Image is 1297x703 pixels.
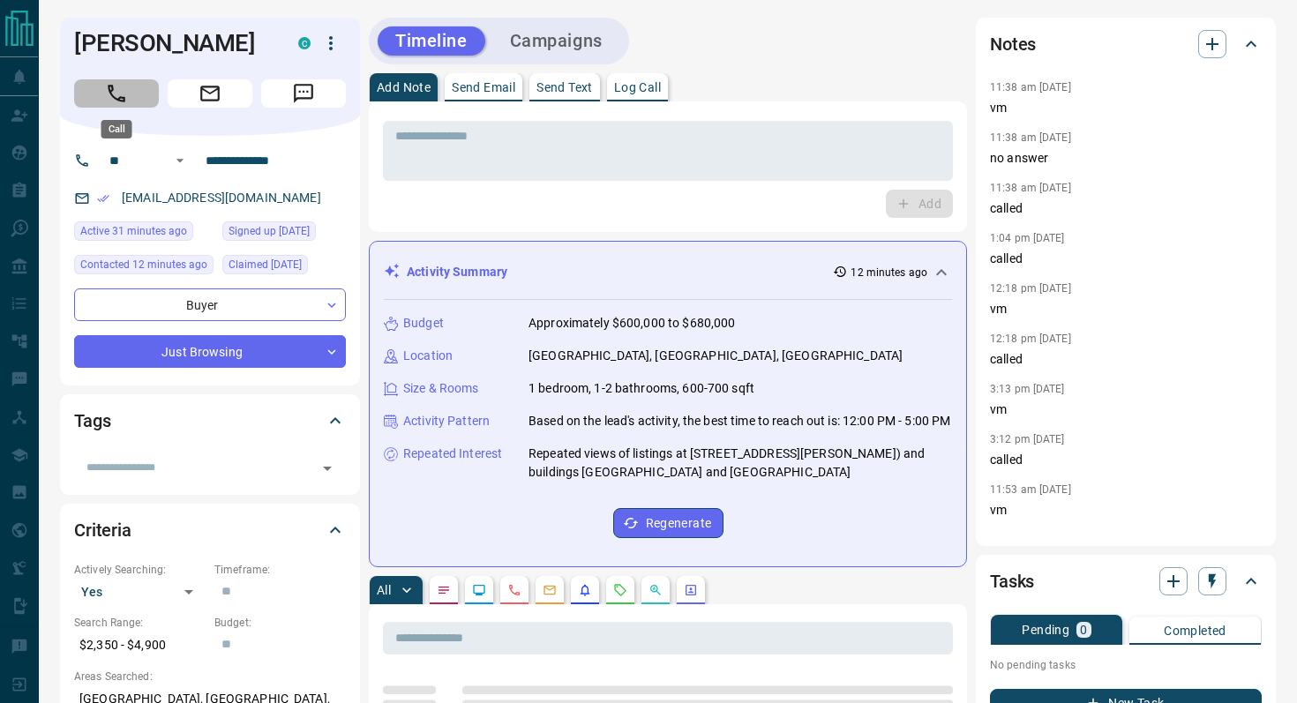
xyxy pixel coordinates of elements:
[74,79,159,108] span: Call
[990,652,1262,678] p: No pending tasks
[74,562,206,578] p: Actively Searching:
[990,250,1262,268] p: called
[168,79,252,108] span: Email
[990,232,1065,244] p: 1:04 pm [DATE]
[507,583,521,597] svg: Calls
[101,120,132,138] div: Call
[529,314,735,333] p: Approximately $600,000 to $680,000
[74,669,346,684] p: Areas Searched:
[378,26,485,56] button: Timeline
[529,412,950,430] p: Based on the lead's activity, the best time to reach out is: 12:00 PM - 5:00 PM
[74,631,206,660] p: $2,350 - $4,900
[990,534,1071,546] p: 11:53 am [DATE]
[403,445,502,463] p: Repeated Interest
[472,583,486,597] svg: Lead Browsing Activity
[1022,624,1069,636] p: Pending
[990,30,1036,58] h2: Notes
[80,222,187,240] span: Active 31 minutes ago
[536,81,593,93] p: Send Text
[377,81,431,93] p: Add Note
[222,255,346,280] div: Wed Sep 07 2022
[990,149,1262,168] p: no answer
[403,379,479,398] p: Size & Rooms
[990,81,1071,93] p: 11:38 am [DATE]
[74,400,346,442] div: Tags
[990,23,1262,65] div: Notes
[97,192,109,205] svg: Email Verified
[990,483,1071,496] p: 11:53 am [DATE]
[229,256,302,273] span: Claimed [DATE]
[990,131,1071,144] p: 11:38 am [DATE]
[1080,624,1087,636] p: 0
[990,451,1262,469] p: called
[214,562,346,578] p: Timeframe:
[851,265,927,280] p: 12 minutes ago
[990,182,1071,194] p: 11:38 am [DATE]
[403,412,490,430] p: Activity Pattern
[1164,624,1226,637] p: Completed
[578,583,592,597] svg: Listing Alerts
[403,347,453,365] p: Location
[990,567,1034,595] h2: Tasks
[990,433,1065,445] p: 3:12 pm [DATE]
[169,150,191,171] button: Open
[990,560,1262,602] div: Tasks
[613,508,723,538] button: Regenerate
[74,615,206,631] p: Search Range:
[377,584,391,596] p: All
[990,383,1065,395] p: 3:13 pm [DATE]
[74,288,346,321] div: Buyer
[990,501,1262,520] p: vm
[452,81,515,93] p: Send Email
[990,99,1262,117] p: vm
[529,379,754,398] p: 1 bedroom, 1-2 bathrooms, 600-700 sqft
[403,314,444,333] p: Budget
[74,335,346,368] div: Just Browsing
[74,255,214,280] div: Wed Oct 15 2025
[990,199,1262,218] p: called
[990,400,1262,419] p: vm
[74,407,110,435] h2: Tags
[492,26,620,56] button: Campaigns
[74,509,346,551] div: Criteria
[648,583,663,597] svg: Opportunities
[684,583,698,597] svg: Agent Actions
[407,263,507,281] p: Activity Summary
[229,222,310,240] span: Signed up [DATE]
[529,347,903,365] p: [GEOGRAPHIC_DATA], [GEOGRAPHIC_DATA], [GEOGRAPHIC_DATA]
[315,456,340,481] button: Open
[214,615,346,631] p: Budget:
[74,221,214,246] div: Wed Oct 15 2025
[222,221,346,246] div: Wed Sep 07 2022
[298,37,311,49] div: condos.ca
[613,583,627,597] svg: Requests
[614,81,661,93] p: Log Call
[261,79,346,108] span: Message
[74,29,272,57] h1: [PERSON_NAME]
[543,583,557,597] svg: Emails
[990,282,1071,295] p: 12:18 pm [DATE]
[384,256,952,288] div: Activity Summary12 minutes ago
[74,516,131,544] h2: Criteria
[437,583,451,597] svg: Notes
[529,445,952,482] p: Repeated views of listings at [STREET_ADDRESS][PERSON_NAME]) and buildings [GEOGRAPHIC_DATA] and ...
[80,256,207,273] span: Contacted 12 minutes ago
[74,578,206,606] div: Yes
[990,350,1262,369] p: called
[990,333,1071,345] p: 12:18 pm [DATE]
[990,300,1262,318] p: vm
[122,191,321,205] a: [EMAIL_ADDRESS][DOMAIN_NAME]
